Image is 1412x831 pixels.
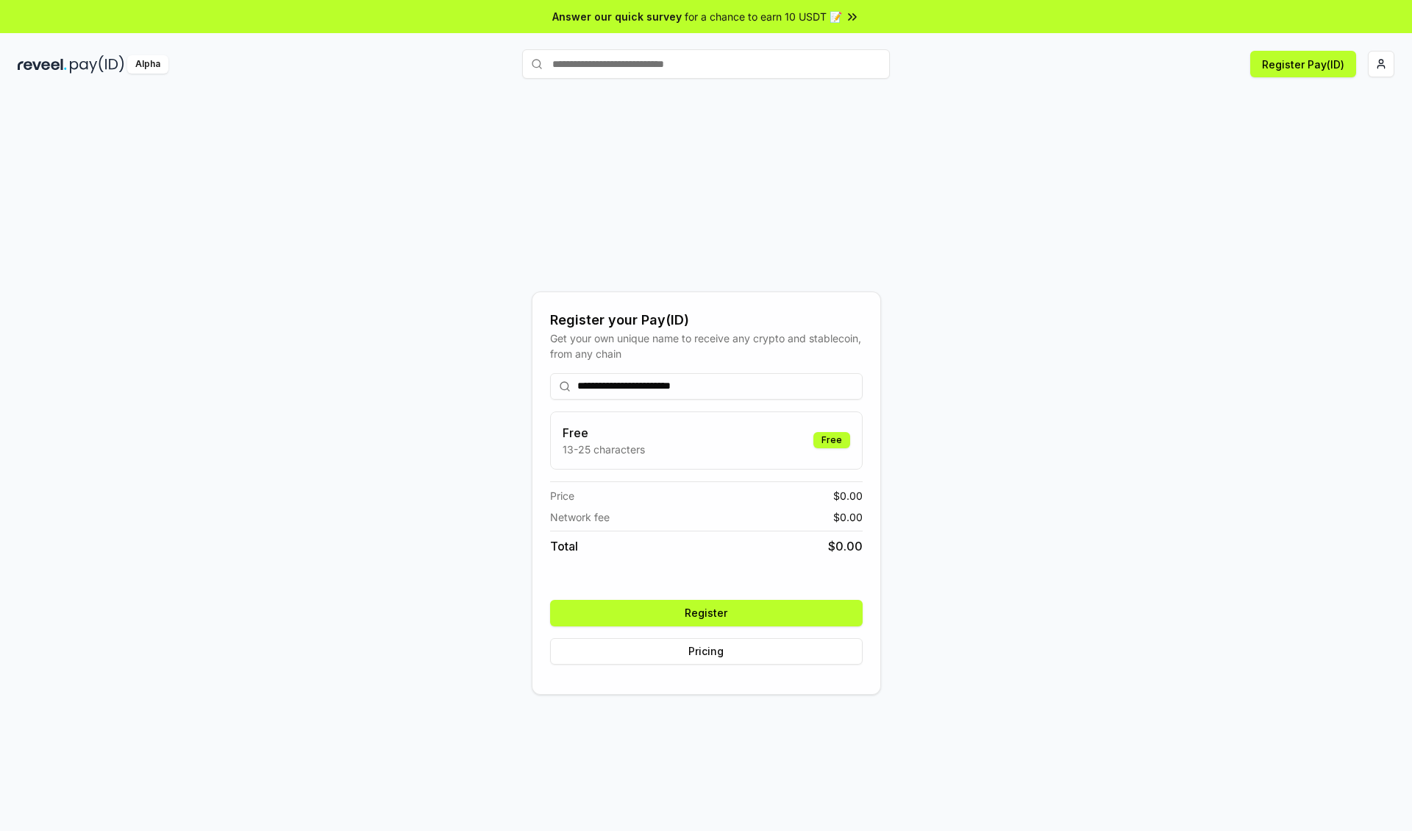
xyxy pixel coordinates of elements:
[833,509,863,525] span: $ 0.00
[70,55,124,74] img: pay_id
[1250,51,1356,77] button: Register Pay(ID)
[813,432,850,448] div: Free
[685,9,842,24] span: for a chance to earn 10 USDT 📝
[828,537,863,555] span: $ 0.00
[550,310,863,330] div: Register your Pay(ID)
[563,442,645,457] p: 13-25 characters
[127,55,168,74] div: Alpha
[550,330,863,361] div: Get your own unique name to receive any crypto and stablecoin, from any chain
[18,55,67,74] img: reveel_dark
[550,488,574,503] span: Price
[550,537,578,555] span: Total
[552,9,682,24] span: Answer our quick survey
[550,509,610,525] span: Network fee
[833,488,863,503] span: $ 0.00
[550,638,863,665] button: Pricing
[550,600,863,626] button: Register
[563,424,645,442] h3: Free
